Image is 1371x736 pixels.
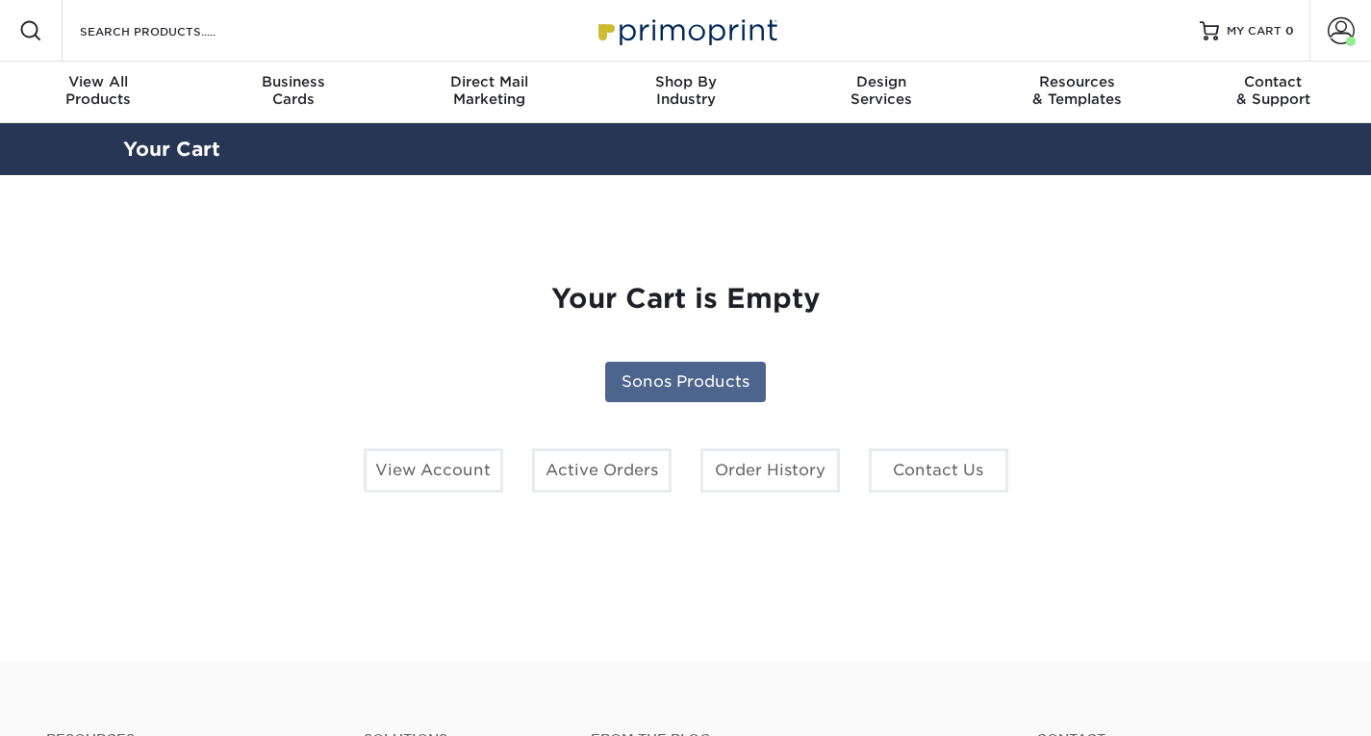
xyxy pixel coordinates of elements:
[1227,23,1282,39] span: MY CART
[588,73,784,108] div: Industry
[123,138,220,161] a: Your Cart
[364,448,503,493] a: View Account
[979,73,1176,108] div: & Templates
[392,73,588,108] div: Marketing
[979,73,1176,90] span: Resources
[1175,73,1371,90] span: Contact
[869,448,1008,493] a: Contact Us
[588,73,784,90] span: Shop By
[588,62,784,123] a: Shop ByIndustry
[979,62,1176,123] a: Resources& Templates
[1285,24,1294,38] span: 0
[783,73,979,108] div: Services
[700,448,840,493] a: Order History
[392,62,588,123] a: Direct MailMarketing
[139,283,1233,316] h1: Your Cart is Empty
[1175,62,1371,123] a: Contact& Support
[605,362,766,402] a: Sonos Products
[196,62,393,123] a: BusinessCards
[783,62,979,123] a: DesignServices
[590,10,782,51] img: Primoprint
[1175,73,1371,108] div: & Support
[532,448,672,493] a: Active Orders
[392,73,588,90] span: Direct Mail
[196,73,393,108] div: Cards
[783,73,979,90] span: Design
[196,73,393,90] span: Business
[78,19,266,42] input: SEARCH PRODUCTS.....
